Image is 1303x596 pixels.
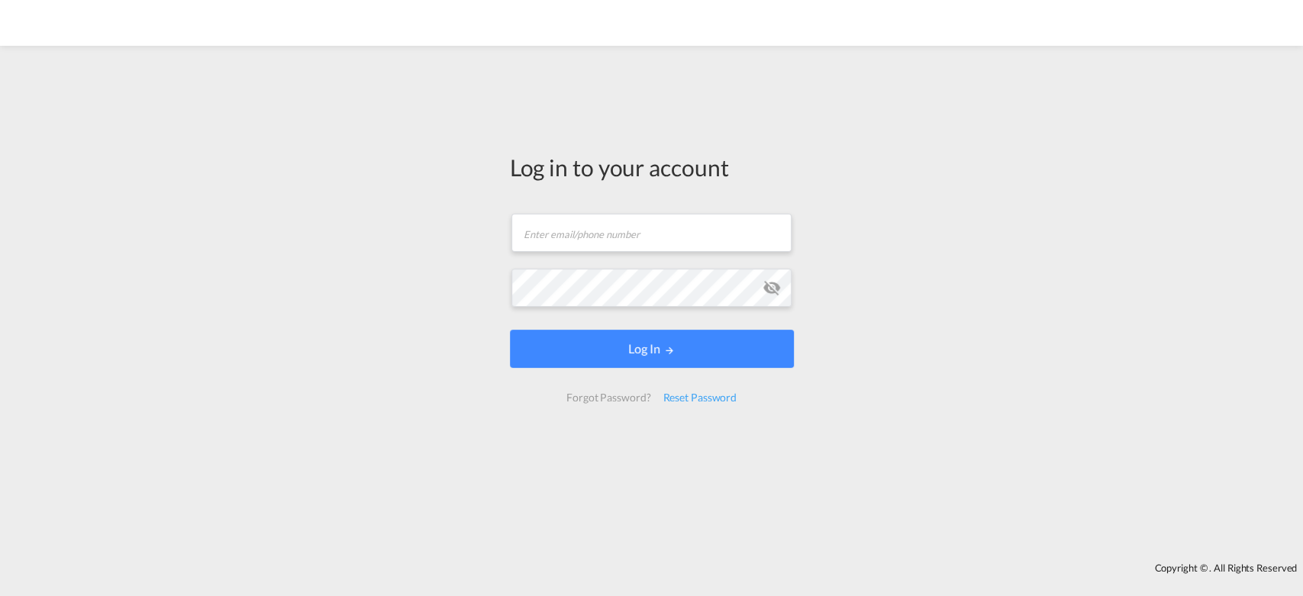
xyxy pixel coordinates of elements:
div: Log in to your account [510,151,794,183]
input: Enter email/phone number [511,214,792,252]
md-icon: icon-eye-off [763,279,781,297]
div: Forgot Password? [560,384,656,411]
button: LOGIN [510,330,794,368]
div: Reset Password [656,384,743,411]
